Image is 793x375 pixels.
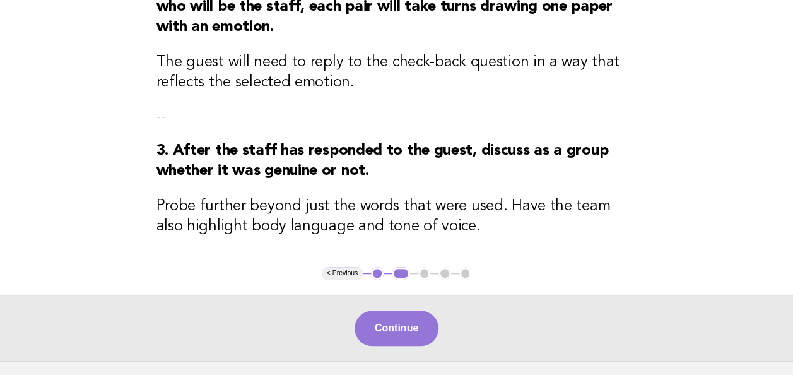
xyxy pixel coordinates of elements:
h3: The guest will need to reply to the check-back question in a way that reflects the selected emotion. [156,52,637,93]
h3: Probe further beyond just the words that were used. Have the team also highlight body language an... [156,196,637,237]
button: 2 [392,267,410,280]
button: 1 [371,267,384,280]
p: -- [156,108,637,126]
strong: 3. After the staff has responded to the guest, discuss as a group whether it was genuine or not. [156,143,609,179]
button: Continue [355,311,438,346]
button: < Previous [322,267,363,280]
